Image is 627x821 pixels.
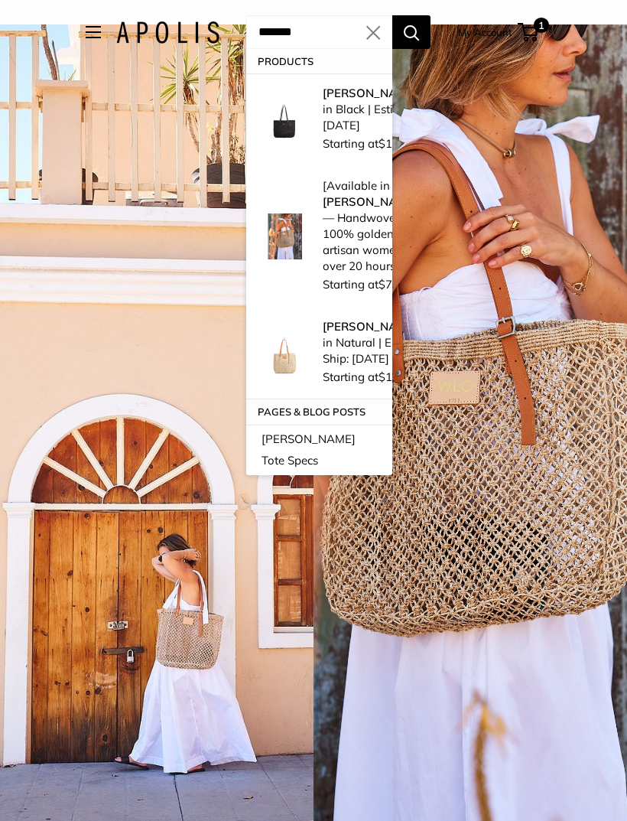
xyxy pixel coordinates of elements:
[262,213,307,259] img: [Available in Black] Mercado Woven — Handwoven from 100% golden jute by artisan women taking over...
[323,370,406,384] span: Starting at
[378,136,406,151] span: $153
[323,136,406,151] span: Starting at
[246,49,392,73] p: Products
[323,85,456,133] p: Woven in Black | Estimated Ship: [DATE]
[323,318,456,367] p: Woven in Natural | Estimated Ship: [DATE]
[323,319,417,334] strong: [PERSON_NAME]
[246,307,392,399] a: Mercado Woven in Natural | Estimated Ship: Oct. 19th [PERSON_NAME]Woven in Natural | Estimated Sh...
[323,86,417,100] strong: [PERSON_NAME]
[86,26,101,38] button: Open menu
[534,18,549,33] span: 1
[392,15,430,49] button: Search
[246,425,392,475] a: [PERSON_NAME] Tote Specs
[246,15,392,49] input: Search...
[323,178,456,274] p: [Available in Black] Woven — Handwoven from 100% golden jute by artisan women taking over 20 hour...
[458,23,512,41] a: My Account
[246,73,392,166] a: Mercado Woven in Black | Estimated Ship: Oct. 19th [PERSON_NAME]Woven in Black | Estimated Ship: ...
[323,277,399,292] span: Starting at
[378,277,399,292] span: $73
[378,370,406,384] span: $153
[323,194,417,209] strong: [PERSON_NAME]
[262,331,307,376] img: Mercado Woven in Natural | Estimated Ship: Oct. 19th
[262,97,307,143] img: Mercado Woven in Black | Estimated Ship: Oct. 19th
[116,21,219,44] img: Apolis
[246,399,392,424] p: Pages & Blog posts
[519,23,538,41] a: 1
[246,166,392,307] a: [Available in Black] Mercado Woven — Handwoven from 100% golden jute by artisan women taking over...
